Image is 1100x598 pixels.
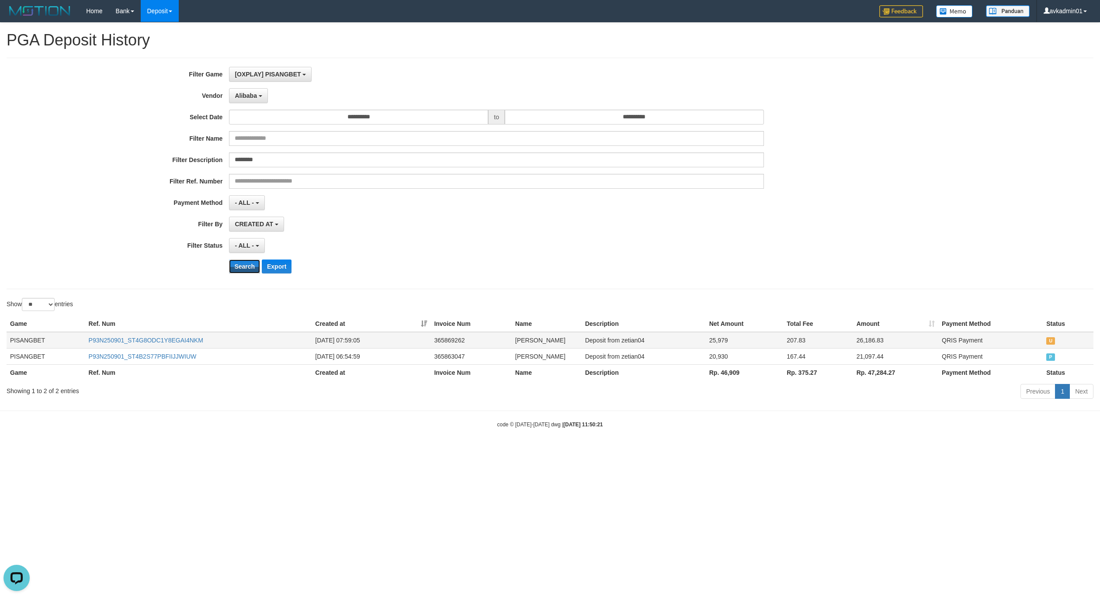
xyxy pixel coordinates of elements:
button: [OXPLAY] PISANGBET [229,67,312,82]
th: Ref. Num [85,316,312,332]
td: QRIS Payment [938,332,1043,349]
th: Rp. 47,284.27 [853,364,938,380]
th: Game [7,364,85,380]
span: UNPAID [1046,337,1055,345]
td: 207.83 [783,332,853,349]
select: Showentries [22,298,55,311]
th: Rp. 375.27 [783,364,853,380]
td: 365869262 [430,332,511,349]
th: Created at [312,364,430,380]
td: [PERSON_NAME] [512,332,582,349]
span: CREATED AT [235,221,273,228]
img: Feedback.jpg [879,5,923,17]
td: 21,097.44 [853,348,938,364]
th: Payment Method [938,316,1043,332]
a: 1 [1055,384,1070,399]
td: PISANGBET [7,332,85,349]
span: [OXPLAY] PISANGBET [235,71,301,78]
small: code © [DATE]-[DATE] dwg | [497,422,603,428]
th: Description [582,316,706,332]
th: Net Amount [706,316,783,332]
div: Showing 1 to 2 of 2 entries [7,383,452,395]
button: - ALL - [229,195,264,210]
button: Alibaba [229,88,267,103]
th: Name [512,316,582,332]
th: Ref. Num [85,364,312,380]
span: to [488,110,505,124]
th: Created at: activate to sort column ascending [312,316,430,332]
strong: [DATE] 11:50:21 [563,422,603,428]
th: Status [1043,316,1093,332]
button: Export [262,259,291,273]
th: Name [512,364,582,380]
td: 167.44 [783,348,853,364]
th: Rp. 46,909 [706,364,783,380]
button: Open LiveChat chat widget [3,3,30,30]
span: Alibaba [235,92,257,99]
a: Next [1069,384,1093,399]
td: Deposit from zetian04 [582,332,706,349]
img: MOTION_logo.png [7,4,73,17]
td: Deposit from zetian04 [582,348,706,364]
img: Button%20Memo.svg [936,5,973,17]
th: Status [1043,364,1093,380]
td: 25,979 [706,332,783,349]
td: 26,186.83 [853,332,938,349]
th: Invoice Num [430,364,511,380]
td: [DATE] 06:54:59 [312,348,430,364]
button: CREATED AT [229,217,284,232]
span: PAID [1046,353,1055,361]
td: 20,930 [706,348,783,364]
span: - ALL - [235,199,254,206]
span: - ALL - [235,242,254,249]
th: Total Fee [783,316,853,332]
th: Payment Method [938,364,1043,380]
th: Amount: activate to sort column ascending [853,316,938,332]
button: - ALL - [229,238,264,253]
td: PISANGBET [7,348,85,364]
th: Invoice Num [430,316,511,332]
td: [DATE] 07:59:05 [312,332,430,349]
td: 365863047 [430,348,511,364]
td: [PERSON_NAME] [512,348,582,364]
img: panduan.png [986,5,1030,17]
a: Previous [1020,384,1055,399]
a: P93N250901_ST4B2S77PBFIIJJWIUW [89,353,197,360]
h1: PGA Deposit History [7,31,1093,49]
a: P93N250901_ST4G8ODC1Y8EGAI4NKM [89,337,203,344]
th: Description [582,364,706,380]
button: Search [229,259,260,273]
td: QRIS Payment [938,348,1043,364]
th: Game [7,316,85,332]
label: Show entries [7,298,73,311]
